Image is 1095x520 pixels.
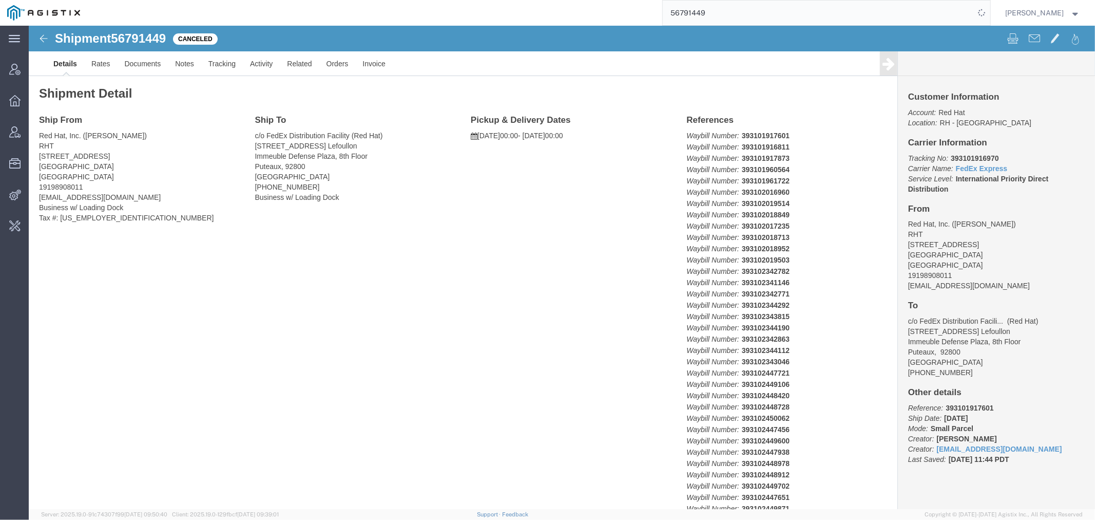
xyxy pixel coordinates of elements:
span: Copyright © [DATE]-[DATE] Agistix Inc., All Rights Reserved [925,510,1083,519]
span: Client: 2025.19.0-129fbcf [172,511,279,517]
span: [DATE] 09:39:01 [237,511,279,517]
button: [PERSON_NAME] [1005,7,1081,19]
a: Support [477,511,503,517]
span: Carrie Virgilio [1006,7,1064,18]
span: Server: 2025.19.0-91c74307f99 [41,511,167,517]
input: Search for shipment number, reference number [663,1,975,25]
iframe: FS Legacy Container [29,26,1095,509]
span: [DATE] 09:50:40 [124,511,167,517]
img: logo [7,5,80,21]
a: Feedback [502,511,528,517]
